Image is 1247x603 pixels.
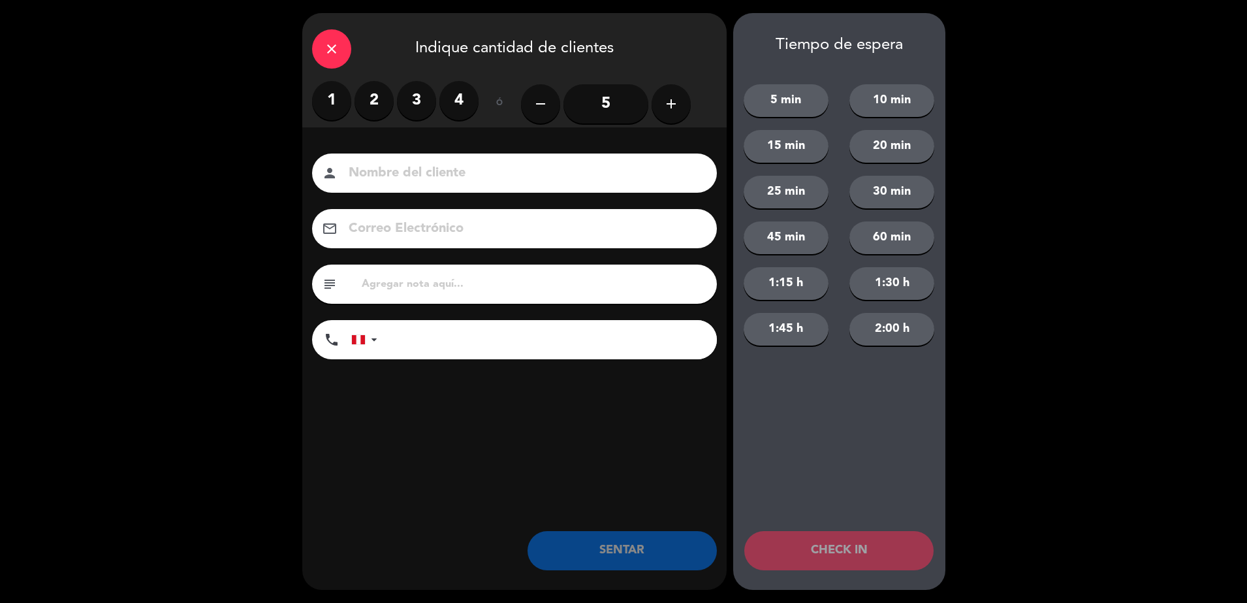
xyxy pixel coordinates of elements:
i: person [322,165,338,181]
div: Tiempo de espera [733,36,945,55]
button: SENTAR [528,531,717,570]
button: CHECK IN [744,531,934,570]
button: add [652,84,691,123]
button: 15 min [744,130,829,163]
input: Correo Electrónico [347,218,700,240]
div: ó [479,81,521,127]
button: 1:45 h [744,313,829,346]
i: email [322,221,338,236]
div: Peru (Perú): +51 [352,321,382,359]
button: 60 min [849,221,934,254]
i: subject [322,276,338,292]
label: 3 [397,81,436,120]
button: 25 min [744,176,829,208]
div: Indique cantidad de clientes [302,13,727,81]
button: 1:30 h [849,267,934,300]
i: add [663,96,679,112]
button: 20 min [849,130,934,163]
button: 10 min [849,84,934,117]
button: 30 min [849,176,934,208]
input: Agregar nota aquí... [360,275,707,293]
label: 1 [312,81,351,120]
label: 2 [355,81,394,120]
i: phone [324,332,339,348]
i: remove [533,96,548,112]
button: 1:15 h [744,267,829,300]
button: 45 min [744,221,829,254]
button: 5 min [744,84,829,117]
label: 4 [439,81,479,120]
i: close [324,41,339,57]
button: remove [521,84,560,123]
button: 2:00 h [849,313,934,346]
input: Nombre del cliente [347,162,700,185]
